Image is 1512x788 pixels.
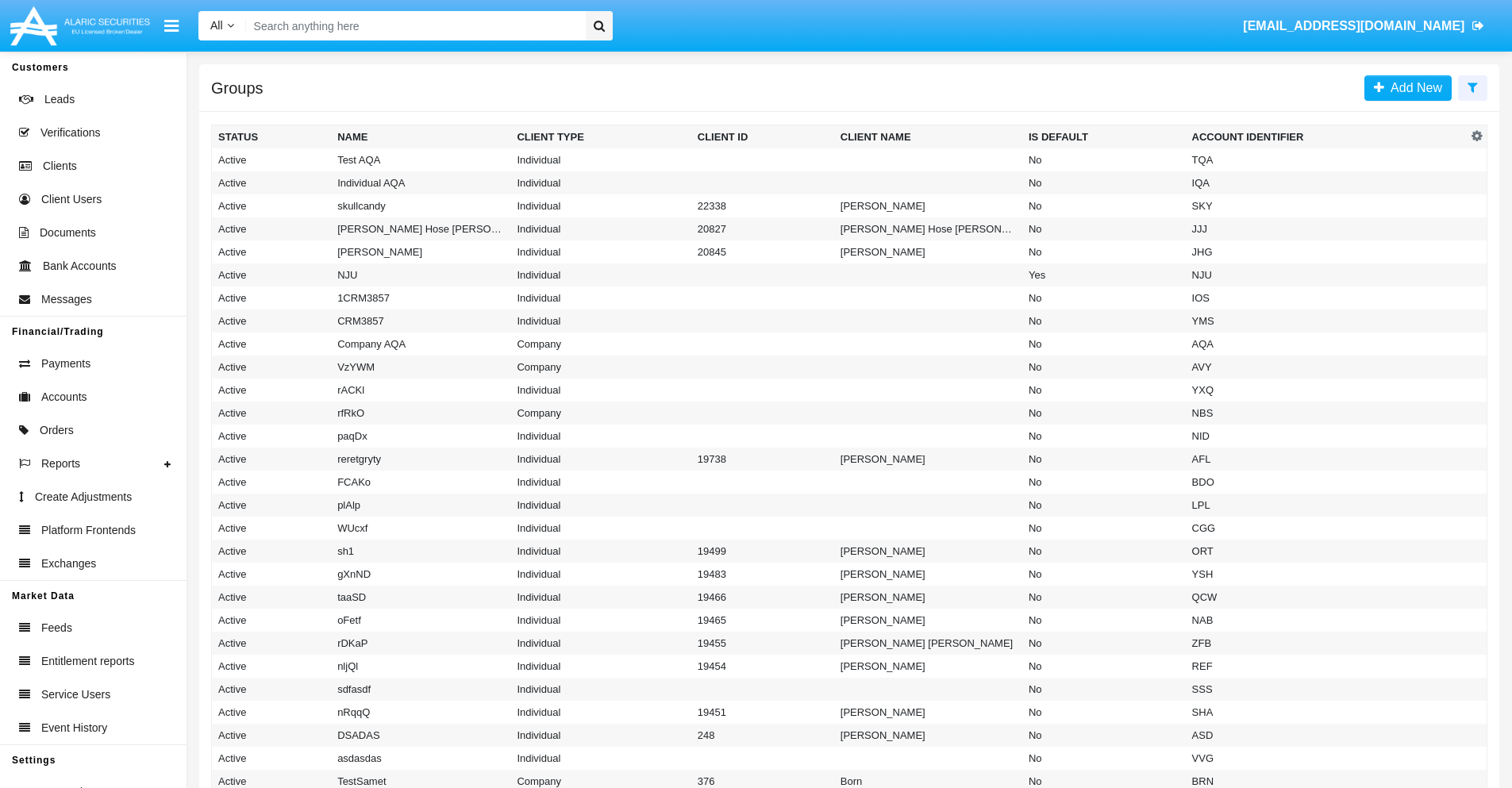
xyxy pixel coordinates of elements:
[1022,263,1186,286] td: Yes
[1186,563,1468,586] td: YSH
[1186,332,1468,356] td: AQA
[331,701,510,724] td: nRqqQ
[510,217,691,240] td: Individual
[1022,494,1186,517] td: No
[510,471,691,494] td: Individual
[212,402,332,425] td: Active
[834,125,1022,149] th: Client Name
[691,125,834,149] th: Client ID
[1186,586,1468,609] td: QCW
[1186,171,1468,194] td: IQA
[1022,678,1186,701] td: No
[331,678,510,701] td: sdfasdf
[1022,747,1186,770] td: No
[834,194,1022,217] td: [PERSON_NAME]
[212,217,332,240] td: Active
[1186,448,1468,471] td: AFL
[212,125,332,149] th: Status
[1022,724,1186,747] td: No
[691,655,834,678] td: 19454
[1022,701,1186,724] td: No
[1022,586,1186,609] td: No
[510,194,691,217] td: Individual
[1022,563,1186,586] td: No
[331,609,510,632] td: oFetf
[510,309,691,332] td: Individual
[1022,309,1186,332] td: No
[510,563,691,586] td: Individual
[1384,81,1442,94] span: Add New
[331,724,510,747] td: DSADAS
[1186,609,1468,632] td: NAB
[1186,194,1468,217] td: SKY
[510,724,691,747] td: Individual
[510,494,691,517] td: Individual
[331,471,510,494] td: FCAKo
[331,194,510,217] td: skullcandy
[510,632,691,655] td: Individual
[510,171,691,194] td: Individual
[212,448,332,471] td: Active
[8,2,152,49] img: Logo image
[510,609,691,632] td: Individual
[212,747,332,770] td: Active
[510,701,691,724] td: Individual
[510,655,691,678] td: Individual
[43,258,117,275] span: Bank Accounts
[834,240,1022,263] td: [PERSON_NAME]
[331,494,510,517] td: plAlp
[1186,217,1468,240] td: JJJ
[1022,125,1186,149] th: Is Default
[331,747,510,770] td: asdasdas
[212,263,332,286] td: Active
[331,171,510,194] td: Individual AQA
[510,240,691,263] td: Individual
[1022,632,1186,655] td: No
[1364,75,1452,101] a: Add New
[1186,379,1468,402] td: YXQ
[691,609,834,632] td: 19465
[210,19,223,32] span: All
[834,701,1022,724] td: [PERSON_NAME]
[212,609,332,632] td: Active
[331,517,510,540] td: WUcxf
[834,586,1022,609] td: [PERSON_NAME]
[834,724,1022,747] td: [PERSON_NAME]
[1022,217,1186,240] td: No
[212,471,332,494] td: Active
[1022,402,1186,425] td: No
[1022,609,1186,632] td: No
[331,217,510,240] td: [PERSON_NAME] Hose [PERSON_NAME]
[212,655,332,678] td: Active
[1186,425,1468,448] td: NID
[331,402,510,425] td: rfRkO
[212,701,332,724] td: Active
[41,291,92,308] span: Messages
[44,91,75,108] span: Leads
[212,517,332,540] td: Active
[40,225,96,241] span: Documents
[331,286,510,309] td: 1CRM3857
[331,263,510,286] td: NJU
[1186,494,1468,517] td: LPL
[1186,678,1468,701] td: SSS
[212,286,332,309] td: Active
[510,379,691,402] td: Individual
[1022,517,1186,540] td: No
[331,125,510,149] th: Name
[1186,309,1468,332] td: YMS
[331,448,510,471] td: reretgryty
[510,263,691,286] td: Individual
[331,148,510,171] td: Test AQA
[1022,540,1186,563] td: No
[691,448,834,471] td: 19738
[1186,263,1468,286] td: NJU
[1022,471,1186,494] td: No
[41,686,110,703] span: Service Users
[331,540,510,563] td: sh1
[1022,194,1186,217] td: No
[41,720,107,736] span: Event History
[1022,171,1186,194] td: No
[40,125,100,141] span: Verifications
[1243,19,1464,33] span: [EMAIL_ADDRESS][DOMAIN_NAME]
